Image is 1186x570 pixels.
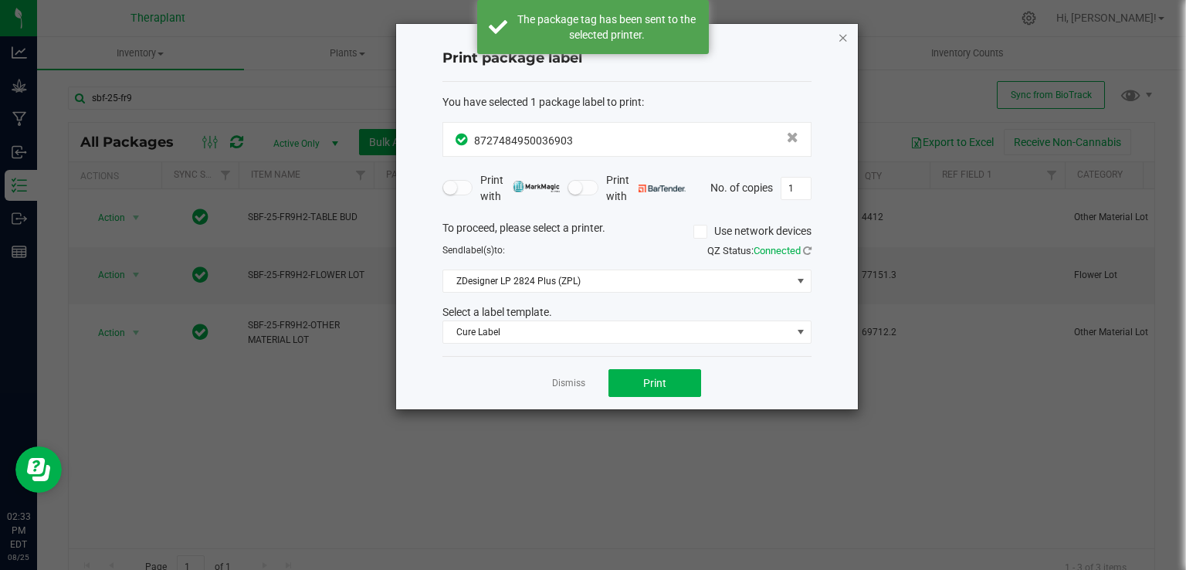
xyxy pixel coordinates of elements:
a: Dismiss [552,377,585,390]
span: Send to: [442,245,505,256]
h4: Print package label [442,49,812,69]
span: Cure Label [443,321,791,343]
span: QZ Status: [707,245,812,256]
div: Select a label template. [431,304,823,321]
span: Print with [606,172,686,205]
img: bartender.png [639,185,686,192]
img: mark_magic_cybra.png [513,181,560,192]
span: ZDesigner LP 2824 Plus (ZPL) [443,270,791,292]
span: Print [643,377,666,389]
span: label(s) [463,245,494,256]
span: No. of copies [710,181,773,193]
div: The package tag has been sent to the selected printer. [516,12,697,42]
span: You have selected 1 package label to print [442,96,642,108]
div: To proceed, please select a printer. [431,220,823,243]
button: Print [608,369,701,397]
span: Print with [480,172,560,205]
label: Use network devices [693,223,812,239]
span: In Sync [456,131,470,148]
iframe: Resource center [15,446,62,493]
span: 8727484950036903 [474,134,573,147]
div: : [442,94,812,110]
span: Connected [754,245,801,256]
